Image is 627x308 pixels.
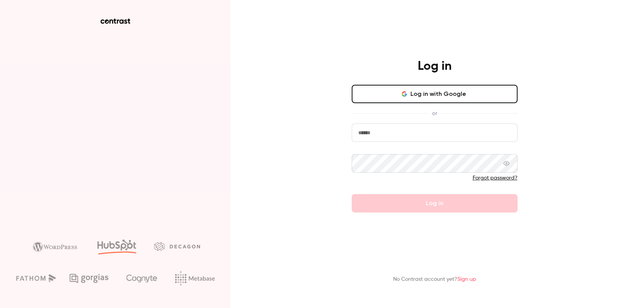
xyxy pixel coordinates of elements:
[418,59,452,74] h4: Log in
[428,109,441,117] span: or
[393,275,476,283] p: No Contrast account yet?
[473,175,518,181] a: Forgot password?
[154,242,200,250] img: decagon
[352,85,518,103] button: Log in with Google
[457,277,476,282] a: Sign up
